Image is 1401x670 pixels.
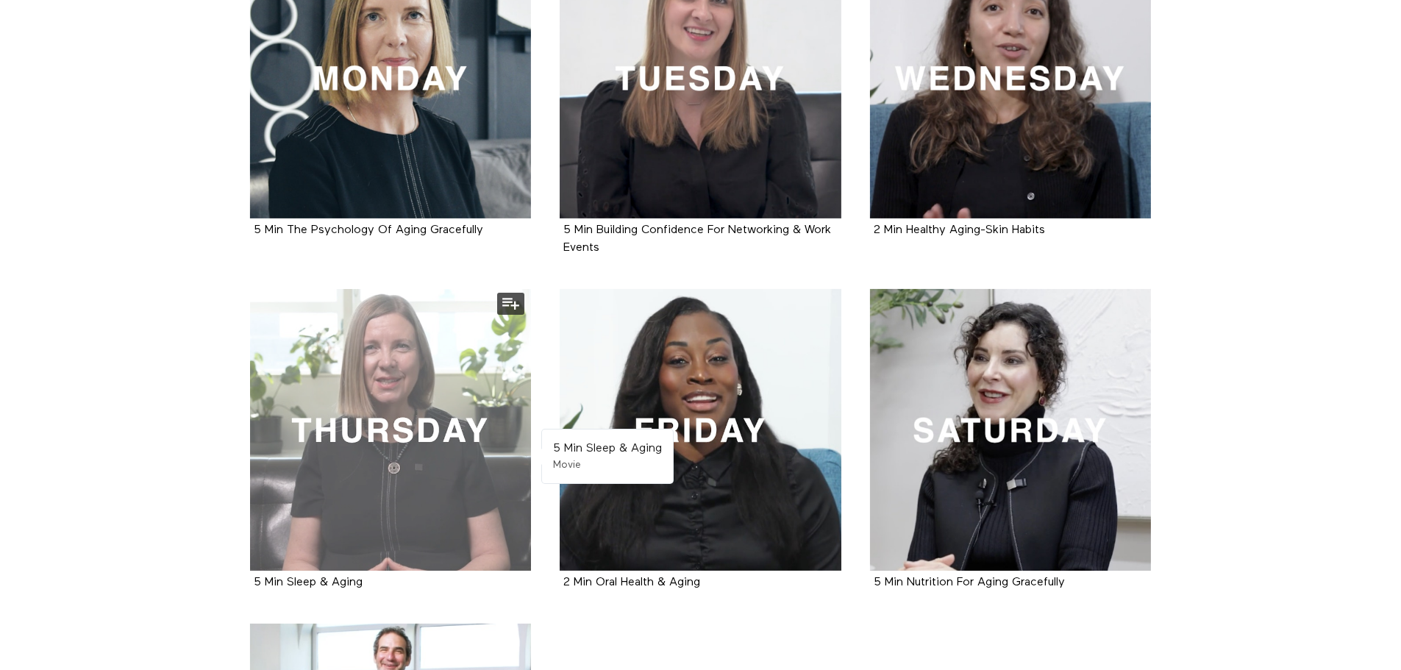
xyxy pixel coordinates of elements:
strong: 2 Min Healthy Aging-Skin Habits [874,224,1045,236]
a: 5 Min Building Confidence For Networking & Work Events [563,224,831,252]
a: 2 Min Healthy Aging-Skin Habits [874,224,1045,235]
button: Add to my list [497,293,524,315]
strong: 5 Min Sleep & Aging [553,443,662,455]
span: Movie [553,460,581,470]
a: 5 Min Nutrition For Aging Gracefully [874,577,1065,588]
strong: 5 Min Building Confidence For Networking & Work Events [563,224,831,253]
a: 5 Min Nutrition For Aging Gracefully [870,289,1152,571]
strong: 5 Min Nutrition For Aging Gracefully [874,577,1065,588]
strong: 5 Min The Psychology Of Aging Gracefully [254,224,483,236]
a: 2 Min Oral Health & Aging [563,577,700,588]
a: 5 Min Sleep & Aging [254,577,363,588]
a: 2 Min Oral Health & Aging [560,289,841,571]
a: 5 Min Sleep & Aging [250,289,532,571]
strong: 5 Min Sleep & Aging [254,577,363,588]
a: 5 Min The Psychology Of Aging Gracefully [254,224,483,235]
strong: 2 Min Oral Health & Aging [563,577,700,588]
